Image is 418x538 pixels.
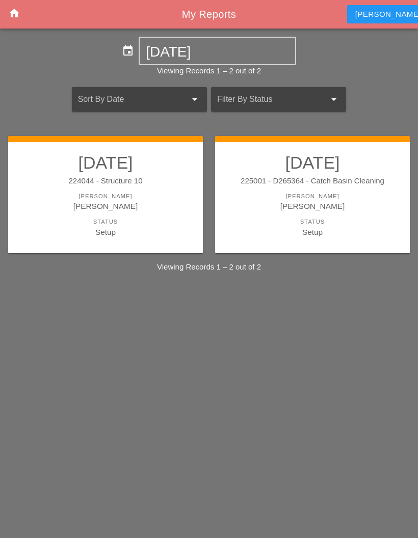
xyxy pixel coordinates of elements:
[225,192,400,201] div: [PERSON_NAME]
[18,152,193,238] a: [DATE]224044 - Structure 10[PERSON_NAME][PERSON_NAME]StatusSetup
[18,192,193,201] div: [PERSON_NAME]
[18,175,193,187] div: 224044 - Structure 10
[189,93,201,105] i: arrow_drop_down
[18,200,193,212] div: [PERSON_NAME]
[18,152,193,173] h2: [DATE]
[146,44,289,60] input: Select Date
[225,175,400,187] div: 225001 - D265364 - Catch Basin Cleaning
[225,152,400,238] a: [DATE]225001 - D265364 - Catch Basin Cleaning[PERSON_NAME][PERSON_NAME]StatusSetup
[225,200,400,212] div: [PERSON_NAME]
[18,218,193,226] div: Status
[225,152,400,173] h2: [DATE]
[122,45,134,57] i: event
[328,93,340,105] i: arrow_drop_down
[225,226,400,238] div: Setup
[182,9,236,20] span: My Reports
[225,218,400,226] div: Status
[18,226,193,238] div: Setup
[8,7,20,19] i: home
